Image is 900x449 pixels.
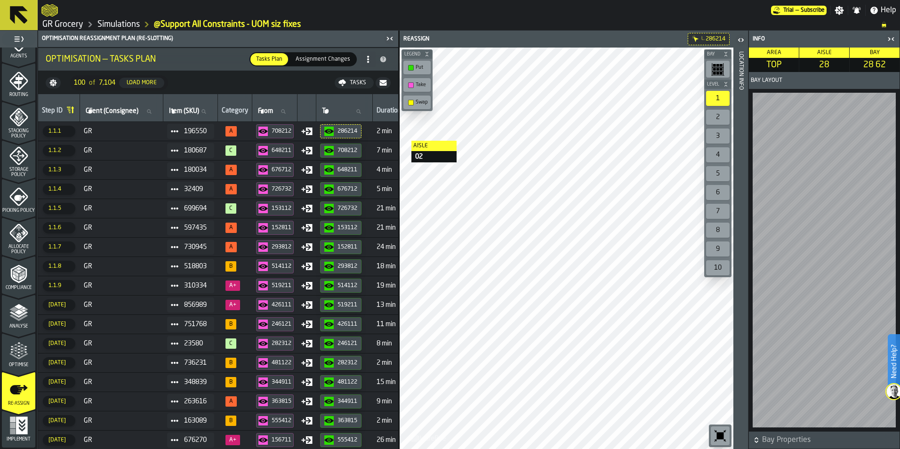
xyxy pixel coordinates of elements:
button: button-514112 [320,279,362,293]
span: 28 62 [852,60,898,70]
span: 26 min [377,436,415,444]
span: 65% [225,184,237,194]
div: 02 [411,151,457,162]
span: 39% [225,281,240,291]
button: button-363815 [320,414,362,428]
button: button-152811 [320,240,362,254]
div: 726732 [272,186,291,192]
button: button-481122 [256,356,294,370]
div: 246121 [272,321,291,328]
div: Move Type: Put in [301,164,313,176]
span: 1.1.1 [43,126,75,137]
span: GR [84,282,160,289]
div: 363815 [272,398,291,405]
span: Analyse [2,324,35,329]
span: 1.1.6 [43,222,75,233]
button: button-153112 [256,201,294,216]
div: Load More [123,80,161,86]
span: Re-assign [2,401,35,406]
button: button-246121 [256,317,294,331]
span: [DATE] [43,338,75,349]
label: Aisle [411,141,457,151]
div: Move Type: Put in [301,203,313,214]
button: button-555412 [256,414,294,428]
span: GR [84,205,160,212]
div: Move Type: Put in [301,145,313,156]
span: [DATE] [43,377,75,388]
div: 519211 [272,282,291,289]
span: 730945 [184,243,207,251]
div: button-toolbar-undefined [704,145,731,164]
li: menu Routing [2,63,35,101]
div: L. [701,36,705,41]
span: TOP [751,60,797,70]
div: Move Type: Put in [301,338,313,349]
span: GR [84,359,160,367]
div: 246121 [337,340,357,347]
span: label [322,107,329,115]
span: GR [84,185,160,193]
div: 648211 [337,167,357,173]
div: 555412 [272,417,291,424]
span: label [258,107,273,115]
label: button-toggle-Close me [884,33,898,45]
div: 344911 [272,379,291,385]
span: 348839 [184,378,207,386]
span: Aisle [817,50,832,56]
header: Reassign [400,31,733,48]
span: Bay Layout [751,77,782,84]
span: 7 min [377,147,415,154]
div: Move Type: Put in [301,319,313,330]
div: 8 [706,223,730,238]
span: GR [84,321,160,328]
span: 87% [225,261,236,272]
div: Hide filter [692,35,699,43]
span: Assignment Changes [292,55,354,64]
div: thumb [250,53,288,65]
header: Location Info [733,31,748,449]
div: 6 [706,185,730,200]
button: button-156711 [256,433,294,447]
span: Implement [2,437,35,442]
div: button-toolbar-undefined [704,59,731,80]
span: 196550 [184,128,207,135]
span: Stacking Policy [2,128,35,139]
nav: Breadcrumb [41,19,896,30]
div: Move Type: Put in [301,126,313,137]
div: 676712 [337,186,357,192]
span: 518803 [184,263,207,270]
span: 180034 [184,166,207,174]
span: 2 min [377,417,415,425]
div: 481122 [272,360,291,366]
span: 23580 [184,340,207,347]
div: Move Type: Put in [301,299,313,311]
span: 7,104 [99,79,115,87]
button: button- [402,49,433,59]
div: 676712 [272,167,291,173]
div: Move Type: Put in [301,377,313,388]
span: Optimise [2,362,35,368]
button: button-293812 [256,240,294,254]
button: button- [749,432,900,449]
span: 699694 [184,205,207,212]
span: 1.1.3 [43,164,75,176]
div: 4 [706,147,730,162]
span: [DATE] [43,319,75,330]
div: Reassign [402,36,568,42]
button: button-514112 [256,259,294,273]
button: button-426111 [256,298,294,312]
div: button-toolbar-undefined [402,94,433,111]
span: 19% [225,300,240,310]
span: of [89,79,95,87]
span: Level [705,82,721,87]
a: logo-header [41,2,58,19]
div: Step ID [42,107,63,116]
li: menu Picking Policy [2,179,35,216]
span: 1.1.2 [43,145,75,156]
div: 152811 [337,244,357,250]
span: 55% [225,242,237,252]
div: 153112 [337,224,357,231]
span: 88% [225,319,236,329]
span: 32409 [184,185,207,193]
span: 597435 [184,224,207,232]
